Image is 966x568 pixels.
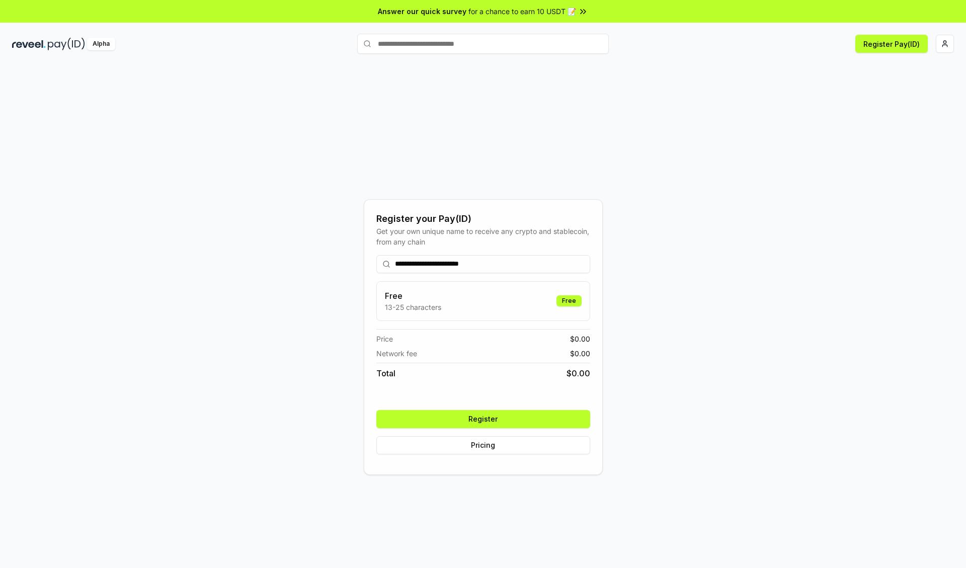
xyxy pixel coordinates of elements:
[385,302,441,312] p: 13-25 characters
[376,348,417,359] span: Network fee
[567,367,590,379] span: $ 0.00
[376,367,395,379] span: Total
[376,436,590,454] button: Pricing
[378,6,466,17] span: Answer our quick survey
[87,38,115,50] div: Alpha
[468,6,576,17] span: for a chance to earn 10 USDT 📝
[12,38,46,50] img: reveel_dark
[556,295,582,306] div: Free
[855,35,928,53] button: Register Pay(ID)
[376,212,590,226] div: Register your Pay(ID)
[376,410,590,428] button: Register
[48,38,85,50] img: pay_id
[376,226,590,247] div: Get your own unique name to receive any crypto and stablecoin, from any chain
[376,334,393,344] span: Price
[570,334,590,344] span: $ 0.00
[385,290,441,302] h3: Free
[570,348,590,359] span: $ 0.00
